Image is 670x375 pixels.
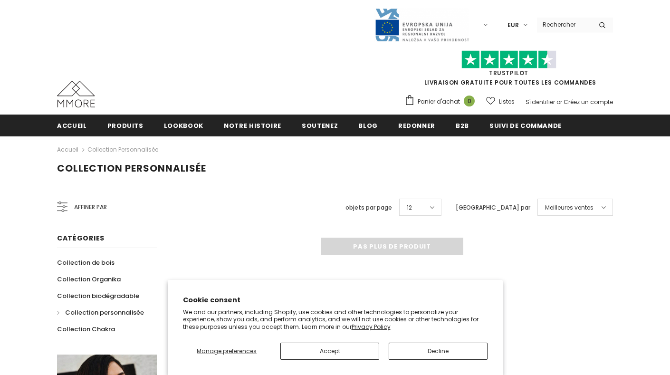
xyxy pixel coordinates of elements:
[456,115,469,136] a: B2B
[404,95,479,109] a: Panier d'achat 0
[564,98,613,106] a: Créez un compte
[57,81,95,107] img: Cas MMORE
[57,121,87,130] span: Accueil
[507,20,519,30] span: EUR
[489,115,562,136] a: Suivi de commande
[374,20,469,29] a: Javni Razpis
[407,203,412,212] span: 12
[537,18,592,31] input: Search Site
[352,323,391,331] a: Privacy Policy
[57,233,105,243] span: Catégories
[398,121,435,130] span: Redonner
[345,203,392,212] label: objets par page
[57,271,121,288] a: Collection Organika
[456,203,530,212] label: [GEOGRAPHIC_DATA] par
[389,343,488,360] button: Decline
[374,8,469,42] img: Javni Razpis
[464,96,475,106] span: 0
[456,121,469,130] span: B2B
[57,144,78,155] a: Accueil
[164,121,203,130] span: Lookbook
[57,258,115,267] span: Collection de bois
[302,121,338,130] span: soutenez
[418,97,460,106] span: Panier d'achat
[65,308,144,317] span: Collection personnalisée
[57,254,115,271] a: Collection de bois
[183,308,488,331] p: We and our partners, including Shopify, use cookies and other technologies to personalize your ex...
[57,321,115,337] a: Collection Chakra
[87,145,158,154] a: Collection personnalisée
[57,288,139,304] a: Collection biodégradable
[57,304,144,321] a: Collection personnalisée
[107,115,144,136] a: Produits
[57,162,206,175] span: Collection personnalisée
[74,202,107,212] span: Affiner par
[224,115,281,136] a: Notre histoire
[57,115,87,136] a: Accueil
[57,325,115,334] span: Collection Chakra
[486,93,515,110] a: Listes
[182,343,271,360] button: Manage preferences
[57,291,139,300] span: Collection biodégradable
[224,121,281,130] span: Notre histoire
[499,97,515,106] span: Listes
[489,69,528,77] a: TrustPilot
[183,295,488,305] h2: Cookie consent
[302,115,338,136] a: soutenez
[197,347,257,355] span: Manage preferences
[545,203,593,212] span: Meilleures ventes
[57,275,121,284] span: Collection Organika
[404,55,613,87] span: LIVRAISON GRATUITE POUR TOUTES LES COMMANDES
[489,121,562,130] span: Suivi de commande
[526,98,555,106] a: S'identifier
[280,343,379,360] button: Accept
[556,98,562,106] span: or
[398,115,435,136] a: Redonner
[358,115,378,136] a: Blog
[358,121,378,130] span: Blog
[461,50,556,69] img: Faites confiance aux étoiles pilotes
[164,115,203,136] a: Lookbook
[107,121,144,130] span: Produits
